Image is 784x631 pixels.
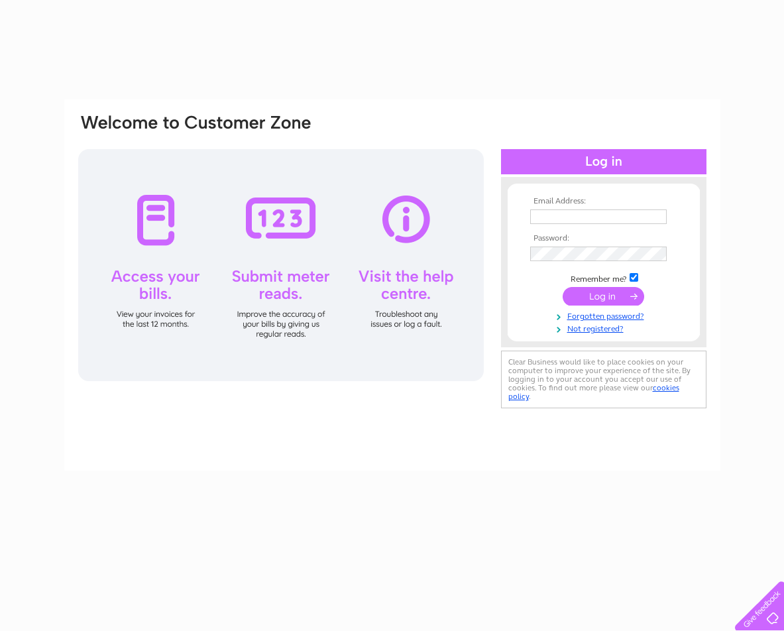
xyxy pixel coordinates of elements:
input: Submit [563,287,644,306]
a: cookies policy [508,383,679,401]
th: Email Address: [527,197,681,206]
a: Forgotten password? [530,309,681,321]
div: Clear Business would like to place cookies on your computer to improve your experience of the sit... [501,351,706,408]
td: Remember me? [527,271,681,284]
a: Not registered? [530,321,681,334]
th: Password: [527,234,681,243]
